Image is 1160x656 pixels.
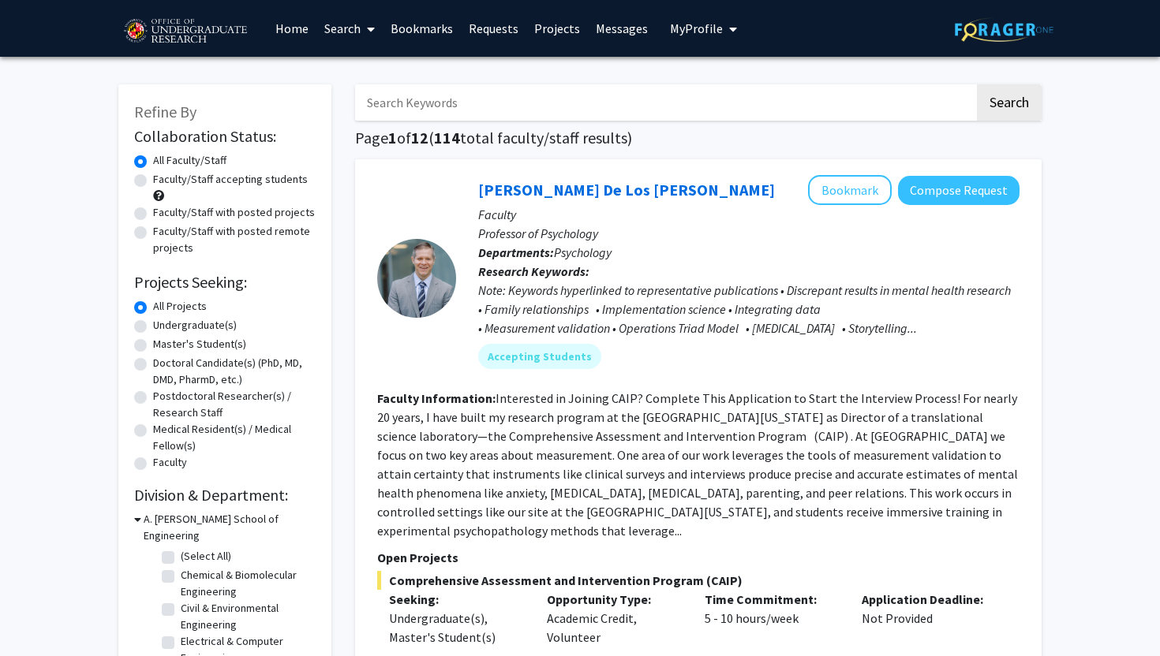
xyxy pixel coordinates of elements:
[670,20,723,36] span: My Profile
[478,180,775,199] a: [PERSON_NAME] De Los [PERSON_NAME]
[478,224,1020,243] p: Professor of Psychology
[898,176,1020,205] button: Compose Request to Andres De Los Reyes
[181,567,312,600] label: Chemical & Biomolecular Engineering
[388,128,397,147] span: 1
[316,1,383,56] a: Search
[181,600,312,633] label: Civil & Environmental Engineering
[478,244,554,260] b: Departments:
[461,1,526,56] a: Requests
[118,12,252,51] img: University of Maryland Logo
[526,1,588,56] a: Projects
[862,590,996,609] p: Application Deadline:
[389,609,523,647] div: Undergraduate(s), Master's Student(s)
[355,129,1042,147] h1: Page of ( total faculty/staff results)
[268,1,316,56] a: Home
[181,548,231,565] label: (Select All)
[144,511,316,544] h3: A. [PERSON_NAME] School of Engineering
[153,454,187,471] label: Faculty
[153,223,316,256] label: Faculty/Staff with posted remote projects
[12,585,67,644] iframe: Chat
[153,152,226,169] label: All Faculty/Staff
[153,204,315,221] label: Faculty/Staff with posted projects
[389,590,523,609] p: Seeking:
[134,102,196,121] span: Refine By
[478,205,1020,224] p: Faculty
[377,390,1018,539] fg-read-more: Interested in Joining CAIP? Complete This Application to Start the Interview Process! For nearly ...
[377,571,1020,590] span: Comprehensive Assessment and Intervention Program (CAIP)
[478,281,1020,337] div: Note: Keywords hyperlinked to representative publications • Discrepant results in mental health r...
[478,263,589,279] b: Research Keywords:
[153,336,246,352] label: Master's Student(s)
[153,355,316,388] label: Doctoral Candidate(s) (PhD, MD, DMD, PharmD, etc.)
[377,548,1020,567] p: Open Projects
[377,390,496,406] b: Faculty Information:
[134,127,316,146] h2: Collaboration Status:
[535,590,693,647] div: Academic Credit, Volunteer
[588,1,656,56] a: Messages
[977,84,1042,121] button: Search
[478,344,601,369] mat-chip: Accepting Students
[134,273,316,292] h2: Projects Seeking:
[547,590,681,609] p: Opportunity Type:
[693,590,851,647] div: 5 - 10 hours/week
[153,388,316,421] label: Postdoctoral Researcher(s) / Research Staff
[434,128,460,147] span: 114
[705,590,839,609] p: Time Commitment:
[955,17,1053,42] img: ForagerOne Logo
[411,128,428,147] span: 12
[554,244,612,260] span: Psychology
[153,317,237,334] label: Undergraduate(s)
[383,1,461,56] a: Bookmarks
[134,486,316,505] h2: Division & Department:
[153,298,207,315] label: All Projects
[153,171,308,188] label: Faculty/Staff accepting students
[808,175,892,205] button: Add Andres De Los Reyes to Bookmarks
[850,590,1008,647] div: Not Provided
[355,84,975,121] input: Search Keywords
[153,421,316,454] label: Medical Resident(s) / Medical Fellow(s)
